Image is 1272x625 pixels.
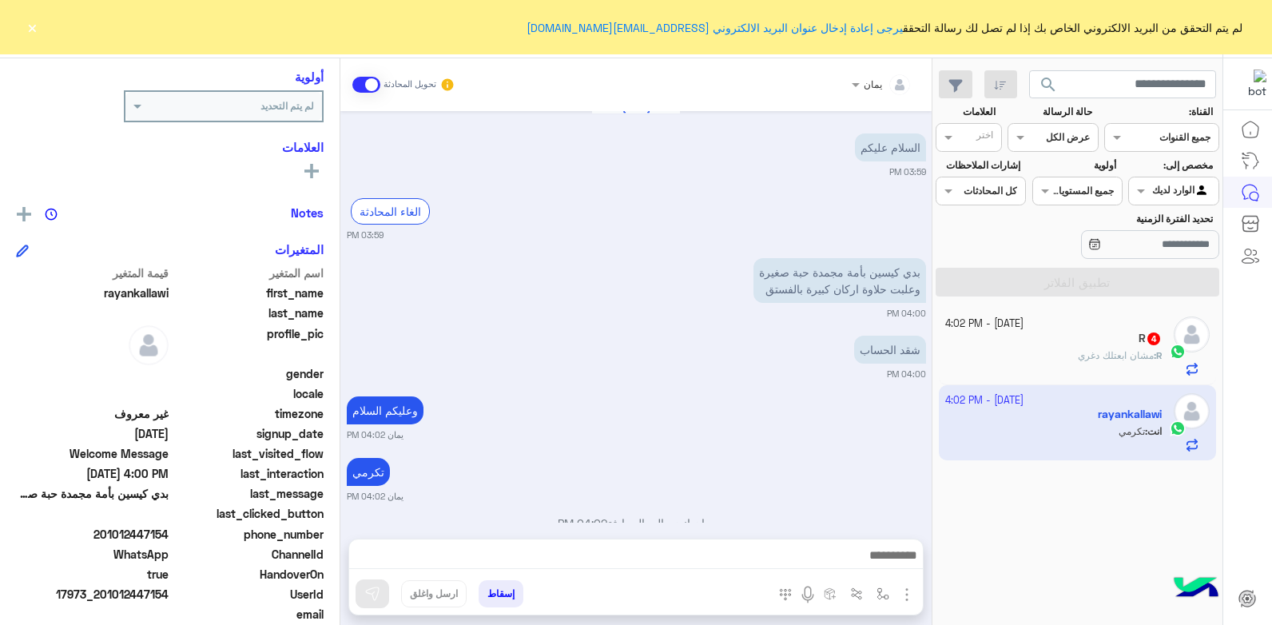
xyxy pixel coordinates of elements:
[172,546,324,563] span: ChannelId
[16,365,169,382] span: null
[16,485,169,502] span: بدي كيسين بأمة مجمدة حبة صغيرة وعلبت حلاوة اركان كبيرة بالفستق
[351,198,430,225] div: الغاء المحادثة
[172,325,324,362] span: profile_pic
[384,78,436,91] small: تحويل المحادثة
[824,587,837,600] img: create order
[275,242,324,257] h6: المتغيرات
[172,526,324,543] span: phone_number
[401,580,467,607] button: ارسل واغلق
[870,580,896,607] button: select flow
[1170,344,1186,360] img: WhatsApp
[887,307,926,320] small: 04:00 PM
[45,208,58,221] img: notes
[347,396,423,424] p: 8/10/2025, 4:02 PM
[1154,349,1162,361] b: :
[817,580,844,607] button: create order
[172,305,324,321] span: last_name
[527,21,903,34] a: يرجى إعادة إدخال عنوان البريد الالكتروني [EMAIL_ADDRESS][DOMAIN_NAME]
[1010,105,1092,119] label: حالة الرسالة
[889,165,926,178] small: 03:59 PM
[1034,158,1116,173] label: أولوية
[172,425,324,442] span: signup_date
[1174,316,1210,352] img: defaultAdmin.png
[1107,105,1214,119] label: القناة:
[172,566,324,583] span: HandoverOn
[854,336,926,364] p: 8/10/2025, 4:00 PM
[937,105,996,119] label: العلامات
[1034,212,1213,226] label: تحديد الفترة الزمنية
[1029,70,1068,105] button: search
[172,405,324,422] span: timezone
[887,368,926,380] small: 04:00 PM
[16,405,169,422] span: غير معروف
[16,265,169,281] span: قيمة المتغير
[479,580,523,607] button: إسقاط
[1147,332,1160,345] span: 4
[172,505,324,522] span: last_clicked_button
[1039,75,1058,94] span: search
[17,207,31,221] img: add
[558,516,607,530] span: 04:02 PM
[855,133,926,161] p: 8/10/2025, 3:59 PM
[937,158,1020,173] label: إشارات الملاحظات
[864,78,882,90] span: يمان
[16,425,169,442] span: 2025-10-02T19:28:12.927Z
[945,316,1024,332] small: [DATE] - 4:02 PM
[1156,349,1162,361] span: R
[172,465,324,482] span: last_interaction
[347,515,926,531] p: يمان انضم إلى المحادثة
[347,229,384,241] small: 03:59 PM
[172,385,324,402] span: locale
[172,365,324,382] span: gender
[16,445,169,462] span: Welcome Message
[172,586,324,603] span: UserId
[1168,561,1224,617] img: hulul-logo.png
[753,258,926,303] p: 8/10/2025, 4:00 PM
[936,268,1219,297] button: تطبيق الفلاتر
[16,566,169,583] span: true
[798,585,817,604] img: send voice note
[16,586,169,603] span: 17973_201012447154
[897,585,916,604] img: send attachment
[24,19,40,35] button: ×
[16,505,169,522] span: null
[347,428,403,441] small: يمان 04:02 PM
[364,586,380,602] img: send message
[172,445,324,462] span: last_visited_flow
[172,285,324,301] span: first_name
[347,458,390,486] p: 8/10/2025, 4:02 PM
[16,285,169,301] span: rayankallawi
[347,490,403,503] small: يمان 04:02 PM
[1078,349,1154,361] span: مشان ابعتلك دغري
[527,19,1242,36] span: لم يتم التحقق من البريد الالكتروني الخاص بك إذا لم تصل لك رسالة التحقق
[844,580,870,607] button: Trigger scenario
[129,325,169,365] img: defaultAdmin.png
[16,526,169,543] span: 201012447154
[16,606,169,623] span: null
[16,546,169,563] span: 2
[976,128,996,146] div: اختر
[876,587,889,600] img: select flow
[172,265,324,281] span: اسم المتغير
[295,70,324,84] h6: أولوية
[779,588,792,601] img: make a call
[16,465,169,482] span: 2025-10-08T13:00:16.039Z
[16,385,169,402] span: null
[16,140,324,154] h6: العلامات
[1238,70,1266,98] img: 101148596323591
[260,100,314,112] b: لم يتم التحديد
[291,205,324,220] h6: Notes
[172,485,324,502] span: last_message
[172,606,324,623] span: email
[1139,332,1162,345] h5: R
[850,587,863,600] img: Trigger scenario
[1131,158,1213,173] label: مخصص إلى:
